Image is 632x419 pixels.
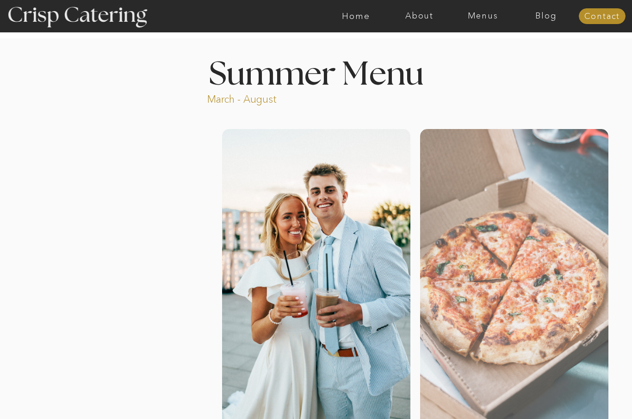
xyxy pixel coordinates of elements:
[388,12,451,21] a: About
[514,12,578,21] a: Blog
[207,92,335,103] p: March - August
[324,12,388,21] a: Home
[579,12,626,21] a: Contact
[187,59,445,86] h1: Summer Menu
[451,12,514,21] a: Menus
